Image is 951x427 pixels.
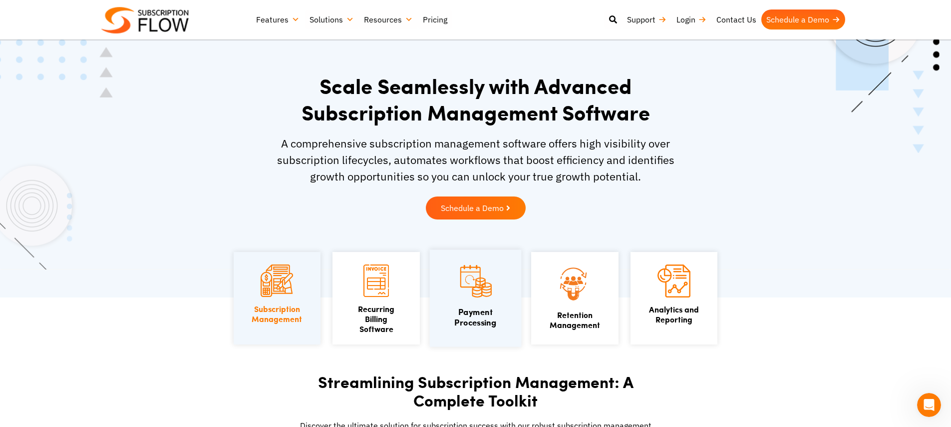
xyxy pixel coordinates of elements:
[550,309,600,330] a: Retention Management
[441,204,504,212] span: Schedule a Demo
[261,264,293,297] img: Subscription Management icon
[252,303,302,324] a: SubscriptionManagement
[101,7,189,33] img: Subscriptionflow
[418,9,452,29] a: Pricing
[305,9,359,29] a: Solutions
[359,9,418,29] a: Resources
[657,264,690,297] img: Analytics and Reporting icon
[458,263,492,299] img: Payment Processing icon
[269,72,683,125] h1: Scale Seamlessly with Advanced Subscription Management Software
[363,264,389,297] img: Recurring Billing Software icon
[671,9,711,29] a: Login
[711,9,761,29] a: Contact Us
[269,135,683,184] p: A comprehensive subscription management software offers high visibility over subscription lifecyc...
[291,372,660,409] h2: Streamlining Subscription Management: A Complete Toolkit
[622,9,671,29] a: Support
[426,196,526,219] a: Schedule a Demo
[358,303,394,334] a: Recurring Billing Software
[649,303,699,325] a: Analytics andReporting
[761,9,845,29] a: Schedule a Demo
[546,264,604,302] img: Retention Management icon
[454,305,496,328] a: PaymentProcessing
[917,393,941,417] iframe: Intercom live chat
[251,9,305,29] a: Features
